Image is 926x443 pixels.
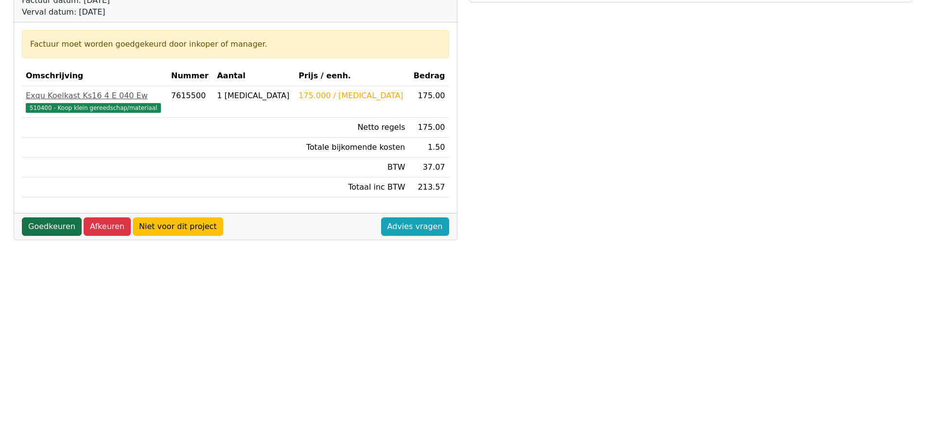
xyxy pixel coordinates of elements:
th: Omschrijving [22,66,167,86]
div: Exqu Koelkast Ks16 4 E 040 Ew [26,90,163,102]
a: Afkeuren [84,217,131,236]
th: Nummer [167,66,213,86]
td: Totale bijkomende kosten [295,138,409,158]
span: 510400 - Koop klein gereedschap/materiaal [26,103,161,113]
a: Exqu Koelkast Ks16 4 E 040 Ew510400 - Koop klein gereedschap/materiaal [26,90,163,113]
a: Goedkeuren [22,217,82,236]
td: 37.07 [409,158,449,177]
td: BTW [295,158,409,177]
div: 1 [MEDICAL_DATA] [217,90,291,102]
a: Advies vragen [381,217,449,236]
td: 7615500 [167,86,213,118]
td: Totaal inc BTW [295,177,409,197]
td: 175.00 [409,118,449,138]
td: 1.50 [409,138,449,158]
th: Bedrag [409,66,449,86]
div: 175.000 / [MEDICAL_DATA] [298,90,405,102]
div: Factuur moet worden goedgekeurd door inkoper of manager. [30,38,441,50]
td: 213.57 [409,177,449,197]
td: Netto regels [295,118,409,138]
th: Aantal [213,66,295,86]
th: Prijs / eenh. [295,66,409,86]
a: Niet voor dit project [133,217,223,236]
div: Verval datum: [DATE] [22,6,316,18]
td: 175.00 [409,86,449,118]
